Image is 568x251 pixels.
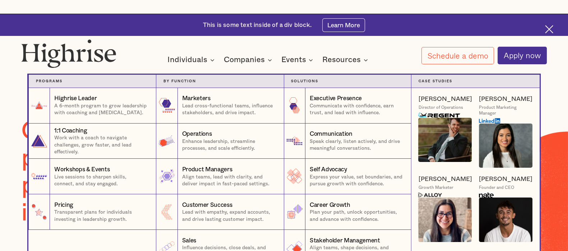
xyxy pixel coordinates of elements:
[182,174,277,188] p: Align teams, lead with clarity, and deliver impact in fast-paced settings.
[182,209,277,223] p: Lead with empathy, expand accounts, and drive lasting customer impact.
[182,165,232,174] div: Product Managers
[498,47,547,64] a: Apply now
[284,124,411,159] a: CommunicationSpeak clearly, listen actively, and drive meaningful conversations.
[54,135,149,155] p: Work with a coach to navigate challenges, grow faster, and lead effectively.
[418,79,452,83] strong: Case Studies
[310,103,404,117] p: Communicate with confidence, earn trust, and lead with influence.
[284,88,411,124] a: Executive PresenceCommunicate with confidence, earn trust, and lead with influence.
[322,56,370,64] div: Resources
[182,236,196,245] div: Sales
[203,21,312,29] div: This is some text inside of a div block.
[167,56,217,64] div: Individuals
[156,124,283,159] a: OperationsEnhance leadership, streamline processes, and scale efficiently.
[28,194,156,230] a: PricingTransparent plans for individuals investing in leadership growth.
[167,56,207,64] div: Individuals
[156,88,283,124] a: MarketersLead cross-functional teams, influence stakeholders, and drive impact.
[291,79,318,83] strong: Solutions
[479,185,514,191] div: Founder and CEO
[310,201,350,209] div: Career Growth
[310,130,352,138] div: Communication
[21,39,116,68] img: Highrise logo
[281,56,315,64] div: Events
[182,138,277,152] p: Enhance leadership, streamline processes, and scale efficiently.
[28,88,156,124] a: Highrise LeaderA 6-month program to grow leadership with coaching and [MEDICAL_DATA].
[322,18,365,32] a: Learn More
[310,236,380,245] div: Stakeholder Management
[163,79,196,83] strong: by function
[310,94,362,103] div: Executive Presence
[310,138,404,152] p: Speak clearly, listen actively, and drive meaningful conversations.
[479,175,532,183] a: [PERSON_NAME]
[418,105,463,111] div: Director of Operations
[284,159,411,194] a: Self AdvocacyExpress your value, set boundaries, and pursue growth with confidence.
[322,56,361,64] div: Resources
[54,201,73,209] div: Pricing
[418,95,472,103] a: [PERSON_NAME]
[281,56,306,64] div: Events
[54,94,97,103] div: Highrise Leader
[28,159,156,194] a: Workshops & EventsLive sessions to sharpen skills, connect, and stay engaged.
[54,126,87,135] div: 1:1 Coaching
[21,117,405,227] h1: Online leadership development program for growth-minded professionals in fast-paced industries
[479,105,532,116] div: Product Marketing Manager
[182,103,277,117] p: Lead cross-functional teams, influence stakeholders, and drive impact.
[421,47,494,64] a: Schedule a demo
[54,209,149,223] p: Transparent plans for individuals investing in leadership growth.
[54,165,110,174] div: Workshops & Events
[479,95,532,103] a: [PERSON_NAME]
[310,165,347,174] div: Self Advocacy
[36,79,63,83] strong: Programs
[310,209,404,223] p: Plan your path, unlock opportunities, and advance with confidence.
[310,174,404,188] p: Express your value, set boundaries, and pursue growth with confidence.
[224,56,274,64] div: Companies
[418,185,453,191] div: Growth Marketer
[54,174,149,188] p: Live sessions to sharpen skills, connect, and stay engaged.
[224,56,265,64] div: Companies
[54,103,149,117] p: A 6-month program to grow leadership with coaching and [MEDICAL_DATA].
[156,159,283,194] a: Product ManagersAlign teams, lead with clarity, and deliver impact in fast-paced settings.
[418,175,472,183] a: [PERSON_NAME]
[28,124,156,159] a: 1:1 CoachingWork with a coach to navigate challenges, grow faster, and lead effectively.
[156,194,283,230] a: Customer SuccessLead with empathy, expand accounts, and drive lasting customer impact.
[182,130,212,138] div: Operations
[545,25,553,33] img: Cross icon
[284,194,411,230] a: Career GrowthPlan your path, unlock opportunities, and advance with confidence.
[182,201,232,209] div: Customer Success
[182,94,211,103] div: Marketers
